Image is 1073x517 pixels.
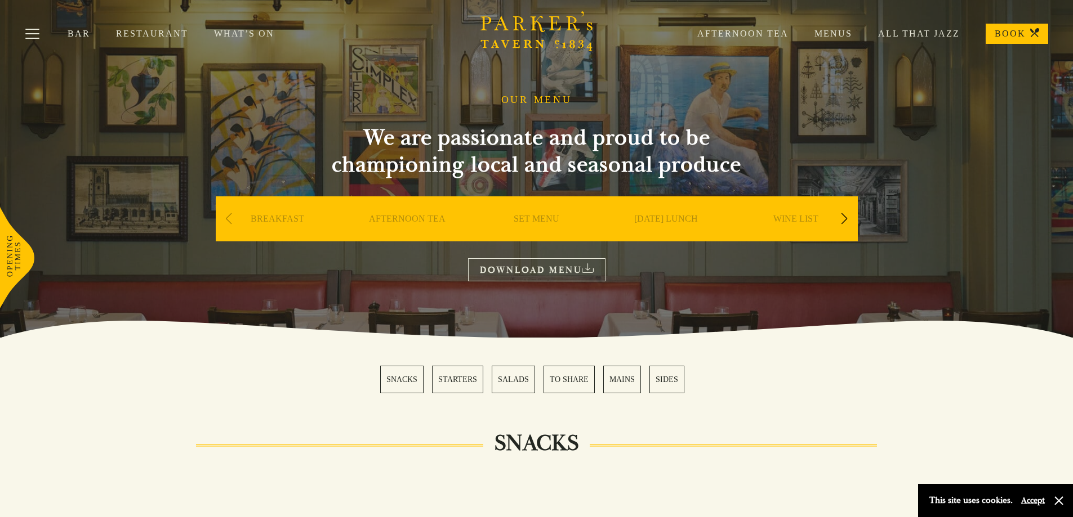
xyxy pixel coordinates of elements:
p: This site uses cookies. [929,492,1013,509]
button: Accept [1021,495,1045,506]
a: 1 / 6 [380,366,424,393]
a: AFTERNOON TEA [369,213,446,258]
div: 4 / 9 [604,196,728,275]
a: SET MENU [514,213,559,258]
div: 2 / 9 [345,196,469,275]
a: 3 / 6 [492,366,535,393]
a: 4 / 6 [544,366,595,393]
h1: OUR MENU [501,94,572,106]
button: Close and accept [1053,495,1065,506]
a: [DATE] LUNCH [634,213,698,258]
h2: SNACKS [483,430,590,457]
div: 1 / 9 [216,196,340,275]
div: 5 / 9 [734,196,858,275]
h2: We are passionate and proud to be championing local and seasonal produce [311,124,762,178]
a: 2 / 6 [432,366,483,393]
a: 6 / 6 [649,366,684,393]
a: 5 / 6 [603,366,641,393]
div: 3 / 9 [475,196,599,275]
div: Next slide [837,206,852,231]
div: Previous slide [221,206,237,231]
a: BREAKFAST [251,213,304,258]
a: DOWNLOAD MENU [468,258,605,281]
a: WINE LIST [773,213,818,258]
